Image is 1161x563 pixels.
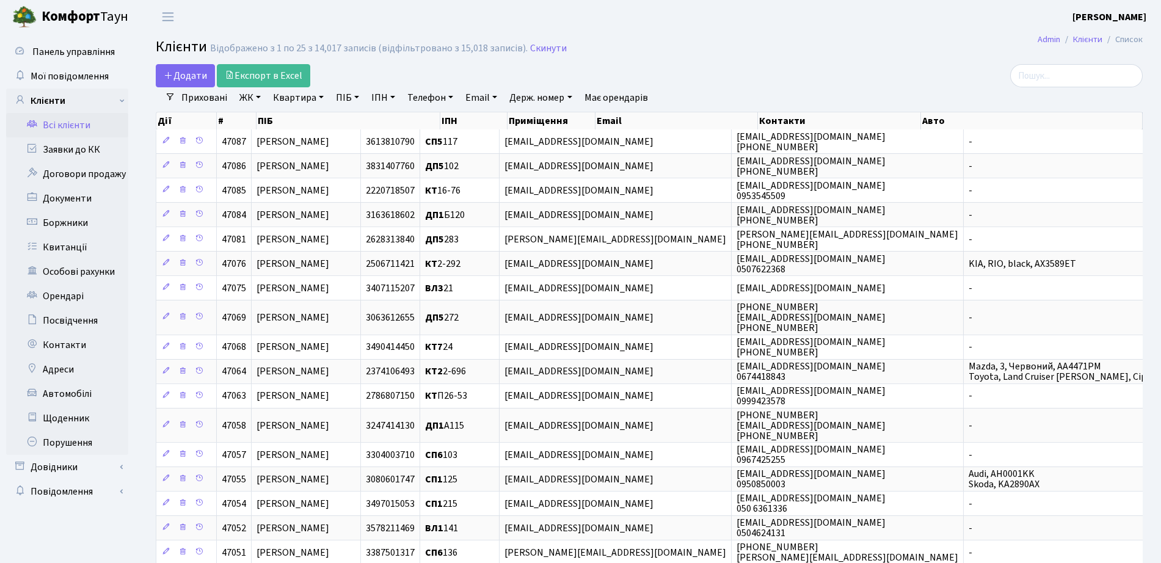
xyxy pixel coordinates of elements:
[1019,27,1161,53] nav: breadcrumb
[425,311,459,324] span: 272
[366,473,415,486] span: 3080601747
[737,443,886,467] span: [EMAIL_ADDRESS][DOMAIN_NAME] 0967425255
[331,87,364,108] a: ПІБ
[1102,33,1143,46] li: Список
[257,341,329,354] span: [PERSON_NAME]
[6,64,128,89] a: Мої повідомлення
[222,135,246,148] span: 47087
[257,365,329,379] span: [PERSON_NAME]
[737,281,886,295] span: [EMAIL_ADDRESS][DOMAIN_NAME]
[6,284,128,308] a: Орендарі
[257,135,329,148] span: [PERSON_NAME]
[425,135,443,148] b: СП5
[737,154,886,178] span: [EMAIL_ADDRESS][DOMAIN_NAME] [PHONE_NUMBER]
[366,365,415,379] span: 2374106493
[737,467,886,491] span: [EMAIL_ADDRESS][DOMAIN_NAME] 0950850003
[504,257,653,271] span: [EMAIL_ADDRESS][DOMAIN_NAME]
[6,308,128,333] a: Посвідчення
[425,546,457,559] span: 136
[969,281,972,295] span: -
[366,208,415,222] span: 3163618602
[425,365,466,379] span: 2-696
[366,159,415,173] span: 3831407760
[969,233,972,246] span: -
[504,419,653,432] span: [EMAIL_ADDRESS][DOMAIN_NAME]
[6,406,128,430] a: Щоденник
[425,390,437,403] b: КТ
[425,521,443,535] b: ВЛ1
[156,64,215,87] a: Додати
[425,257,437,271] b: КТ
[921,112,1143,129] th: Авто
[460,87,502,108] a: Email
[425,208,465,222] span: Б120
[366,341,415,354] span: 3490414450
[425,448,443,462] b: СП6
[1072,10,1146,24] a: [PERSON_NAME]
[257,311,329,324] span: [PERSON_NAME]
[504,546,726,559] span: [PERSON_NAME][EMAIL_ADDRESS][DOMAIN_NAME]
[504,159,653,173] span: [EMAIL_ADDRESS][DOMAIN_NAME]
[737,130,886,154] span: [EMAIL_ADDRESS][DOMAIN_NAME] [PHONE_NUMBER]
[164,69,207,82] span: Додати
[222,419,246,432] span: 47058
[969,546,972,559] span: -
[504,87,577,108] a: Держ. номер
[366,311,415,324] span: 3063612655
[6,430,128,455] a: Порушення
[425,473,443,486] b: СП1
[366,448,415,462] span: 3304003710
[969,311,972,324] span: -
[508,112,595,129] th: Приміщення
[257,473,329,486] span: [PERSON_NAME]
[217,64,310,87] a: Експорт в Excel
[366,135,415,148] span: 3613810790
[425,419,444,432] b: ДП1
[530,43,567,54] a: Скинути
[425,159,444,173] b: ДП5
[504,365,653,379] span: [EMAIL_ADDRESS][DOMAIN_NAME]
[222,257,246,271] span: 47076
[235,87,266,108] a: ЖК
[257,159,329,173] span: [PERSON_NAME]
[425,390,467,403] span: П26-53
[6,113,128,137] a: Всі клієнти
[257,208,329,222] span: [PERSON_NAME]
[257,521,329,535] span: [PERSON_NAME]
[32,45,115,59] span: Панель управління
[737,179,886,203] span: [EMAIL_ADDRESS][DOMAIN_NAME] 0953545509
[425,159,459,173] span: 102
[737,492,886,515] span: [EMAIL_ADDRESS][DOMAIN_NAME] 050 6361336
[737,300,886,335] span: [PHONE_NUMBER] [EMAIL_ADDRESS][DOMAIN_NAME] [PHONE_NUMBER]
[425,497,443,510] b: СП1
[6,186,128,211] a: Документи
[425,184,460,197] span: 16-76
[737,409,886,443] span: [PHONE_NUMBER] [EMAIL_ADDRESS][DOMAIN_NAME] [PHONE_NUMBER]
[366,419,415,432] span: 3247414130
[425,341,443,354] b: КТ7
[257,546,329,559] span: [PERSON_NAME]
[6,40,128,64] a: Панель управління
[222,341,246,354] span: 47068
[257,184,329,197] span: [PERSON_NAME]
[6,211,128,235] a: Боржники
[969,497,972,510] span: -
[257,112,441,129] th: ПІБ
[425,448,457,462] span: 103
[504,521,653,535] span: [EMAIL_ADDRESS][DOMAIN_NAME]
[737,516,886,540] span: [EMAIL_ADDRESS][DOMAIN_NAME] 0504624131
[737,203,886,227] span: [EMAIL_ADDRESS][DOMAIN_NAME] [PHONE_NUMBER]
[580,87,653,108] a: Має орендарів
[6,357,128,382] a: Адреси
[257,497,329,510] span: [PERSON_NAME]
[366,257,415,271] span: 2506711421
[425,546,443,559] b: СП6
[504,281,653,295] span: [EMAIL_ADDRESS][DOMAIN_NAME]
[6,382,128,406] a: Автомобілі
[366,184,415,197] span: 2220718507
[366,87,400,108] a: ІПН
[425,208,444,222] b: ДП1
[156,112,217,129] th: Дії
[737,335,886,359] span: [EMAIL_ADDRESS][DOMAIN_NAME] [PHONE_NUMBER]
